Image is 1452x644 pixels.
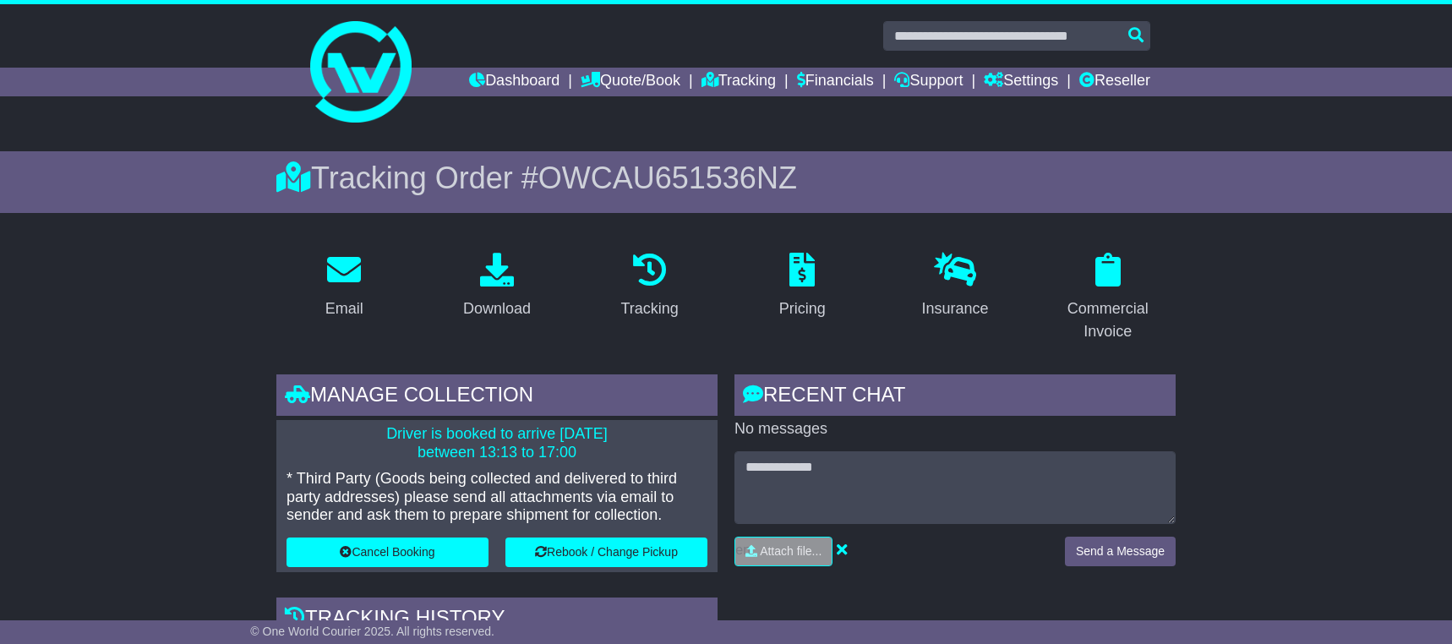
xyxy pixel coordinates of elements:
button: Send a Message [1065,537,1176,566]
p: * Third Party (Goods being collected and delivered to third party addresses) please send all atta... [287,470,707,525]
a: Pricing [768,247,837,326]
div: Insurance [921,297,988,320]
div: Tracking [621,297,679,320]
a: Financials [797,68,874,96]
a: Insurance [910,247,999,326]
p: No messages [734,420,1176,439]
button: Cancel Booking [287,538,489,567]
a: Tracking [610,247,690,326]
button: Rebook / Change Pickup [505,538,707,567]
div: Download [463,297,531,320]
div: Commercial Invoice [1051,297,1165,343]
div: RECENT CHAT [734,374,1176,420]
a: Email [314,247,374,326]
div: Tracking history [276,598,718,643]
div: Manage collection [276,374,718,420]
a: Support [894,68,963,96]
a: Dashboard [469,68,560,96]
p: Driver is booked to arrive [DATE] between 13:13 to 17:00 [287,425,707,461]
div: Pricing [779,297,826,320]
span: © One World Courier 2025. All rights reserved. [250,625,494,638]
a: Commercial Invoice [1040,247,1176,349]
a: Settings [984,68,1058,96]
span: OWCAU651536NZ [538,161,797,195]
div: Tracking Order # [276,160,1176,196]
a: Download [452,247,542,326]
a: Tracking [701,68,776,96]
a: Quote/Book [581,68,680,96]
a: Reseller [1079,68,1150,96]
div: Email [325,297,363,320]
